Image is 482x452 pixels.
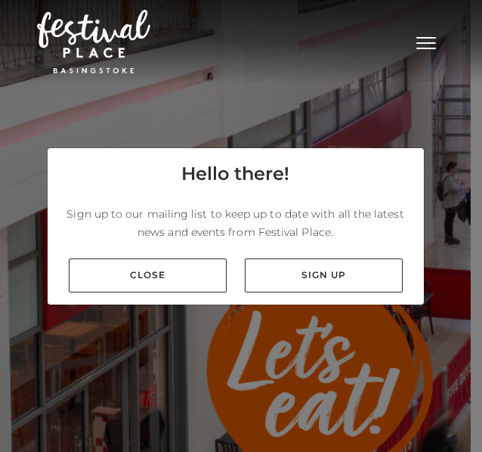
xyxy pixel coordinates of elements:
[60,205,412,241] p: Sign up to our mailing list to keep up to date with all the latest news and events from Festival ...
[69,259,227,293] a: Close
[407,30,445,52] button: Toggle navigation
[37,10,150,73] img: Festival Place Logo
[245,259,403,293] a: Sign up
[181,160,289,187] h4: Hello there!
